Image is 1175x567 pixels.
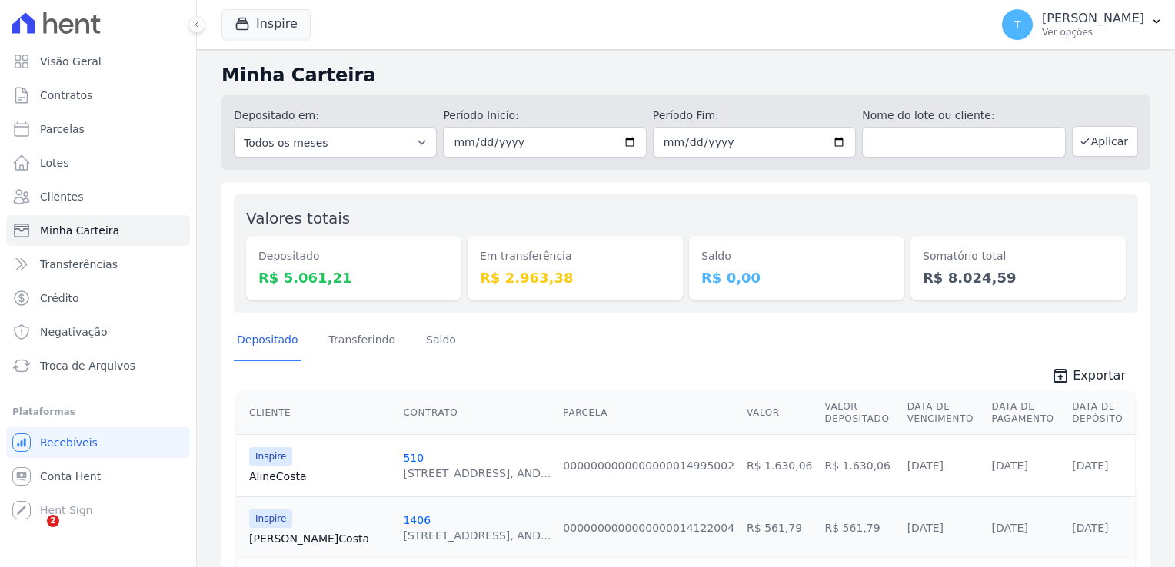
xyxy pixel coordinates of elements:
span: Contratos [40,88,92,103]
div: [STREET_ADDRESS], AND... [403,528,551,543]
a: Negativação [6,317,190,347]
a: AlineCosta [249,469,391,484]
th: Data de Depósito [1066,391,1135,435]
a: Saldo [423,321,459,361]
a: [PERSON_NAME]Costa [249,531,391,546]
a: Visão Geral [6,46,190,77]
span: Clientes [40,189,83,204]
a: [DATE] [1072,459,1108,472]
a: 0000000000000000014122004 [563,522,734,534]
a: [DATE] [992,459,1028,472]
td: R$ 1.630,06 [741,434,818,496]
div: Plataformas [12,403,184,421]
i: unarchive [1051,366,1070,385]
label: Nome do lote ou cliente: [862,108,1065,124]
a: [DATE] [992,522,1028,534]
div: [STREET_ADDRESS], AND... [403,466,551,481]
a: Transferências [6,249,190,280]
button: Inspire [221,9,311,38]
span: T [1014,19,1021,30]
span: Exportar [1073,366,1126,385]
a: Recebíveis [6,427,190,458]
a: [DATE] [907,459,944,472]
dt: Saldo [701,248,892,264]
span: 2 [47,515,59,527]
a: Clientes [6,181,190,212]
span: Conta Hent [40,469,101,484]
dd: R$ 5.061,21 [258,267,449,288]
label: Período Fim: [653,108,856,124]
label: Depositado em: [234,109,319,121]
span: Lotes [40,155,69,171]
span: Negativação [40,324,108,340]
iframe: Intercom live chat [15,515,52,552]
th: Parcela [557,391,741,435]
th: Cliente [237,391,397,435]
label: Valores totais [246,209,350,227]
span: Minha Carteira [40,223,119,238]
a: unarchive Exportar [1039,366,1138,388]
dd: R$ 2.963,38 [480,267,671,288]
span: Parcelas [40,121,85,137]
dd: R$ 8.024,59 [923,267,1113,288]
a: Conta Hent [6,461,190,492]
span: Recebíveis [40,435,98,450]
th: Data de Vencimento [901,391,986,435]
td: R$ 561,79 [818,496,900,559]
a: Parcelas [6,114,190,144]
dd: R$ 0,00 [701,267,892,288]
label: Período Inicío: [443,108,646,124]
h2: Minha Carteira [221,61,1150,89]
p: Ver opções [1042,26,1144,38]
a: [DATE] [907,522,944,534]
span: Inspire [249,509,292,528]
dt: Em transferência [480,248,671,264]
button: Aplicar [1072,126,1138,157]
a: Depositado [234,321,301,361]
td: R$ 561,79 [741,496,818,559]
a: Contratos [6,80,190,111]
span: Inspire [249,447,292,466]
th: Valor [741,391,818,435]
p: [PERSON_NAME] [1042,11,1144,26]
a: Crédito [6,283,190,313]
dt: Depositado [258,248,449,264]
td: R$ 1.630,06 [818,434,900,496]
dt: Somatório total [923,248,1113,264]
a: [DATE] [1072,522,1108,534]
span: Troca de Arquivos [40,358,135,373]
th: Data de Pagamento [986,391,1067,435]
a: Transferindo [326,321,399,361]
a: 510 [403,452,424,464]
a: Lotes [6,148,190,178]
th: Contrato [397,391,557,435]
th: Valor Depositado [818,391,900,435]
span: Visão Geral [40,54,102,69]
a: Minha Carteira [6,215,190,246]
a: 0000000000000000014995002 [563,459,734,472]
a: 1406 [403,514,431,526]
a: Troca de Arquivos [6,350,190,381]
button: T [PERSON_NAME] Ver opções [990,3,1175,46]
span: Transferências [40,257,118,272]
span: Crédito [40,290,79,306]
